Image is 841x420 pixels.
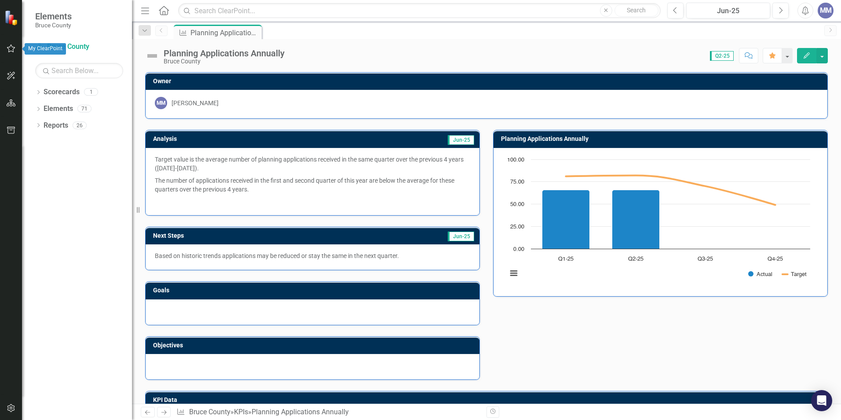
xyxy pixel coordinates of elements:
h3: Goals [153,287,475,294]
button: MM [818,3,834,18]
text: 75.00 [510,179,524,185]
a: KPIs [234,408,248,416]
div: Chart. Highcharts interactive chart. [503,155,818,287]
div: [PERSON_NAME] [172,99,219,107]
text: 0.00 [513,247,524,252]
input: Search Below... [35,63,123,78]
button: View chart menu, Chart [508,267,520,280]
span: Elements [35,11,72,22]
button: Show Actual [748,271,772,277]
div: My ClearPoint [25,43,66,55]
img: ClearPoint Strategy [4,10,20,26]
span: Q2-25 [710,51,734,61]
div: Jun-25 [689,6,767,16]
div: 26 [73,122,87,129]
path: Q1-25, 66. Actual. [542,190,590,249]
a: Bruce County [35,42,123,52]
text: 25.00 [510,224,524,230]
span: Jun-25 [448,135,474,145]
h3: Planning Applications Annually [501,136,823,142]
div: Bruce County [164,58,285,65]
div: Planning Applications Annually [190,27,260,38]
p: Based on historic trends applications may be reduced or stay the same in the next quarter. [155,251,470,260]
div: MM [155,97,167,109]
small: Bruce County [35,22,72,29]
div: » » [176,407,480,417]
a: Reports [44,121,68,131]
text: Q1-25 [558,256,574,262]
text: 100.00 [507,157,524,163]
div: Planning Applications Annually [164,48,285,58]
g: Actual, series 1 of 2. Bar series with 4 bars. [542,159,776,249]
a: Elements [44,104,73,114]
img: Not Defined [145,49,159,63]
p: The number of applications received in the first and second quarter of this year are below the av... [155,174,470,195]
a: Scorecards [44,87,80,97]
text: 50.00 [510,202,524,207]
h3: Next Steps [153,232,324,239]
div: Open Intercom Messenger [811,390,832,411]
h3: KPI Data [153,397,823,403]
text: Q3-25 [698,256,713,262]
div: 71 [77,105,91,113]
button: Search [614,4,658,17]
path: Q2-25, 66. Actual. [612,190,660,249]
input: Search ClearPoint... [178,3,661,18]
p: Target value is the average number of planning applications received in the same quarter over the... [155,155,470,174]
h3: Analysis [153,136,303,142]
div: Planning Applications Annually [252,408,349,416]
text: Q2-25 [628,256,644,262]
button: Show Target [782,271,807,277]
svg: Interactive chart [503,155,815,287]
text: Q4-25 [768,256,783,262]
div: 1 [84,88,98,96]
button: Jun-25 [686,3,770,18]
h3: Owner [153,78,823,85]
span: Jun-25 [448,232,474,241]
h3: Objectives [153,342,475,349]
span: Search [627,7,646,14]
a: Bruce County [189,408,230,416]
